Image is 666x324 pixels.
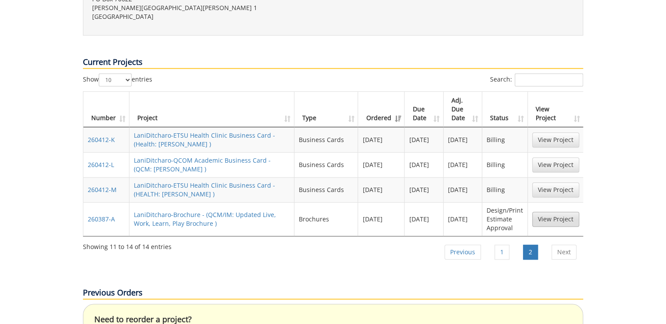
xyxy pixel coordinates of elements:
a: 260387-A [88,215,115,223]
a: View Project [532,182,579,197]
a: LaniDitcharo-ETSU Health Clinic Business Card - (Health: [PERSON_NAME] ) [134,131,275,148]
td: [DATE] [444,127,482,152]
a: LaniDitcharo-ETSU Health Clinic Business Card - (HEALTH: [PERSON_NAME] ) [134,181,275,198]
td: [DATE] [405,152,443,177]
td: [DATE] [405,127,443,152]
p: [PERSON_NAME][GEOGRAPHIC_DATA][PERSON_NAME] 1 [92,4,326,12]
td: Billing [482,177,528,202]
select: Showentries [99,73,132,86]
a: 2 [523,245,538,260]
a: 1 [494,245,509,260]
th: Project: activate to sort column ascending [129,92,294,127]
label: Show entries [83,73,152,86]
th: View Project: activate to sort column ascending [528,92,584,127]
td: [DATE] [358,127,405,152]
td: [DATE] [358,177,405,202]
a: Next [551,245,576,260]
label: Search: [490,73,583,86]
td: Billing [482,127,528,152]
td: [DATE] [444,177,482,202]
td: Business Cards [294,127,358,152]
td: [DATE] [405,177,443,202]
td: Billing [482,152,528,177]
th: Due Date: activate to sort column ascending [405,92,443,127]
div: Showing 11 to 14 of 14 entries [83,239,172,251]
a: View Project [532,212,579,227]
td: Brochures [294,202,358,236]
p: [GEOGRAPHIC_DATA] [92,12,326,21]
a: 260412-L [88,160,114,169]
th: Ordered: activate to sort column ascending [358,92,405,127]
p: Previous Orders [83,287,583,299]
th: Status: activate to sort column ascending [482,92,528,127]
td: Business Cards [294,152,358,177]
td: [DATE] [444,202,482,236]
td: [DATE] [358,152,405,177]
td: [DATE] [444,152,482,177]
th: Type: activate to sort column ascending [294,92,358,127]
h4: Need to reorder a project? [94,315,572,324]
th: Adj. Due Date: activate to sort column ascending [444,92,482,127]
a: LaniDitcharo-QCOM Academic Business Card - (QCM: [PERSON_NAME] ) [134,156,271,173]
td: Design/Print Estimate Approval [482,202,528,236]
th: Number: activate to sort column ascending [83,92,129,127]
td: [DATE] [405,202,443,236]
input: Search: [515,73,583,86]
a: Previous [444,245,481,260]
td: Business Cards [294,177,358,202]
a: LaniDitcharo-Brochure - (QCM/IM: Updated Live, Work, Learn, Play Brochure ) [134,210,276,228]
td: [DATE] [358,202,405,236]
a: View Project [532,132,579,147]
a: View Project [532,157,579,172]
a: 260412-K [88,135,115,144]
a: 260412-M [88,185,117,194]
p: Current Projects [83,57,583,69]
